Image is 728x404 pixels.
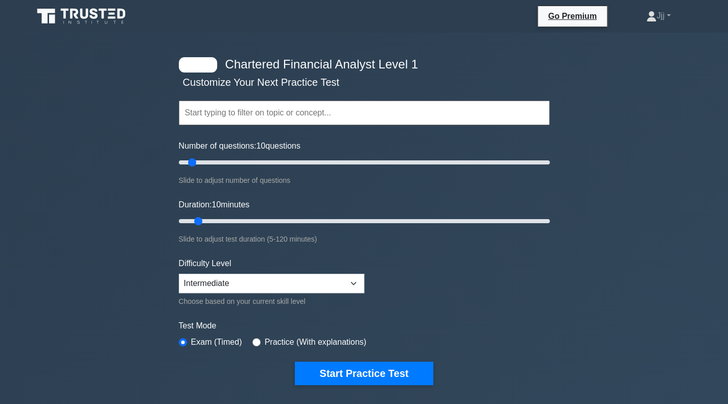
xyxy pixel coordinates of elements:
div: Choose based on your current skill level [179,295,364,307]
label: Exam (Timed) [191,336,242,348]
label: Number of questions: questions [179,140,300,152]
h4: Chartered Financial Analyst Level 1 [221,57,500,72]
label: Difficulty Level [179,257,231,270]
div: Slide to adjust number of questions [179,174,550,186]
button: Start Practice Test [295,362,433,385]
label: Test Mode [179,320,550,332]
input: Start typing to filter on topic or concept... [179,101,550,125]
label: Practice (With explanations) [265,336,366,348]
div: Slide to adjust test duration (5-120 minutes) [179,233,550,245]
label: Duration: minutes [179,199,250,211]
a: Jjj [622,6,695,26]
span: 10 [212,200,221,209]
a: Go Premium [542,10,603,22]
span: 10 [256,141,266,150]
